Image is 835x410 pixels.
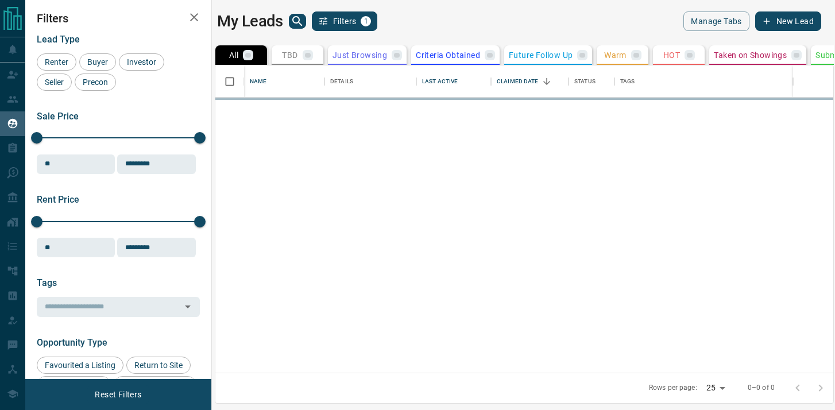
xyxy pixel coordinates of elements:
span: Opportunity Type [37,337,107,348]
span: Rent Price [37,194,79,205]
div: Details [330,65,353,98]
p: Rows per page: [649,383,697,393]
div: Tags [614,65,793,98]
div: Name [244,65,324,98]
button: Open [180,299,196,315]
p: Taken on Showings [714,51,787,59]
span: Investor [123,57,160,67]
p: Criteria Obtained [416,51,480,59]
span: Buyer [83,57,112,67]
div: Last Active [422,65,458,98]
p: TBD [282,51,297,59]
div: Favourited a Listing [37,357,123,374]
button: Filters1 [312,11,378,31]
p: 0–0 of 0 [748,383,775,393]
div: Buyer [79,53,116,71]
h1: My Leads [217,12,283,30]
div: Claimed Date [497,65,539,98]
button: search button [289,14,306,29]
div: Status [574,65,596,98]
button: Manage Tabs [683,11,749,31]
div: Renter [37,53,76,71]
div: 25 [702,380,729,396]
div: Last Active [416,65,491,98]
div: Status [569,65,614,98]
span: 1 [362,17,370,25]
div: Details [324,65,416,98]
p: All [229,51,238,59]
p: HOT [663,51,680,59]
span: Favourited a Listing [41,361,119,370]
h2: Filters [37,11,200,25]
div: Investor [119,53,164,71]
p: Warm [604,51,627,59]
span: Sale Price [37,111,79,122]
p: Just Browsing [333,51,387,59]
span: Tags [37,277,57,288]
span: Seller [41,78,68,87]
div: Claimed Date [491,65,569,98]
button: Reset Filters [87,385,149,404]
span: Precon [79,78,112,87]
div: Return to Site [126,357,191,374]
span: Renter [41,57,72,67]
div: Name [250,65,267,98]
div: Precon [75,74,116,91]
div: Tags [620,65,635,98]
div: Seller [37,74,72,91]
span: Return to Site [130,361,187,370]
span: Lead Type [37,34,80,45]
button: New Lead [755,11,821,31]
button: Sort [539,74,555,90]
p: Future Follow Up [509,51,573,59]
